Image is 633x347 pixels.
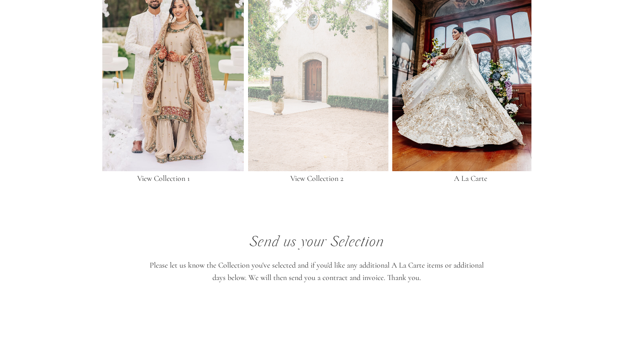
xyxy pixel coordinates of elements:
a: View Collection 2 [273,175,360,186]
h1: Send us your Selection [233,235,400,250]
h3: Please let us know the Collection you've selected and if you'd like any additional A La Carte ite... [148,259,486,286]
h3: A La Carte [436,175,505,186]
h3: View Collection 1 [117,175,210,186]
